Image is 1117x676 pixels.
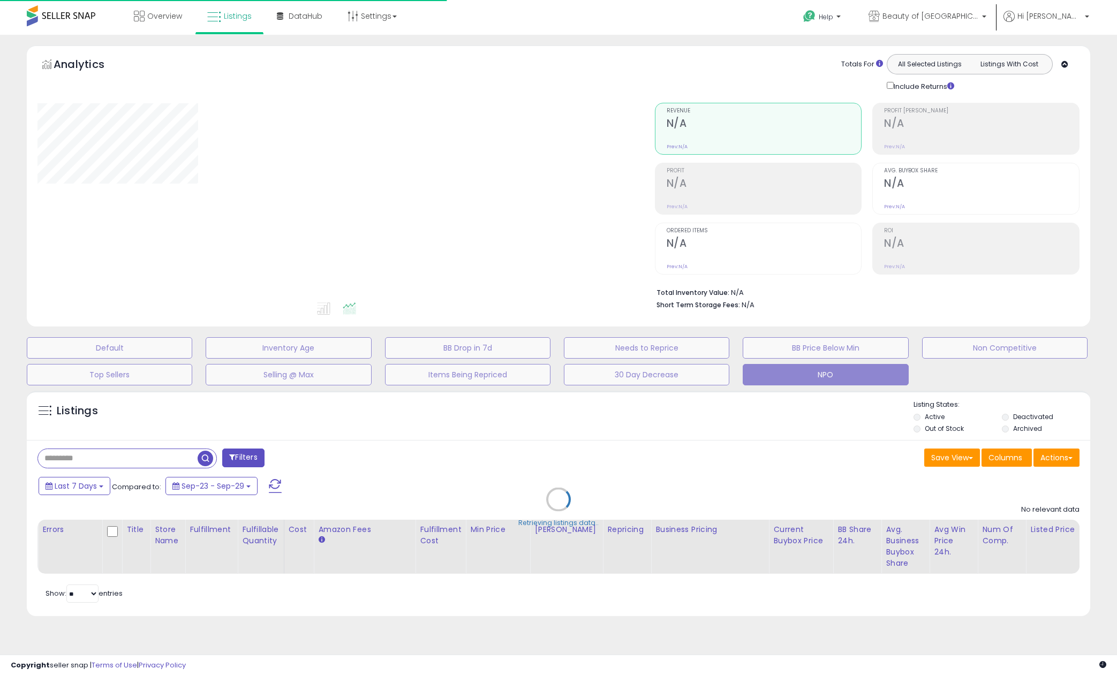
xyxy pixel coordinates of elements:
[743,364,908,385] button: NPO
[518,518,599,528] div: Retrieving listings data..
[54,57,125,74] h5: Analytics
[884,263,905,270] small: Prev: N/A
[667,143,688,150] small: Prev: N/A
[667,108,862,114] span: Revenue
[385,337,550,359] button: BB Drop in 7d
[884,177,1079,192] h2: N/A
[667,203,688,210] small: Prev: N/A
[884,168,1079,174] span: Avg. Buybox Share
[1003,11,1089,35] a: Hi [PERSON_NAME]
[922,337,1088,359] button: Non Competitive
[803,10,816,23] i: Get Help
[656,288,729,297] b: Total Inventory Value:
[795,2,851,35] a: Help
[667,177,862,192] h2: N/A
[890,57,970,71] button: All Selected Listings
[969,57,1049,71] button: Listings With Cost
[884,228,1079,234] span: ROI
[224,11,252,21] span: Listings
[884,237,1079,252] h2: N/A
[27,337,192,359] button: Default
[841,59,883,70] div: Totals For
[884,203,905,210] small: Prev: N/A
[884,108,1079,114] span: Profit [PERSON_NAME]
[882,11,979,21] span: Beauty of [GEOGRAPHIC_DATA]
[385,364,550,385] button: Items Being Repriced
[667,263,688,270] small: Prev: N/A
[667,168,862,174] span: Profit
[742,300,754,310] span: N/A
[667,237,862,252] h2: N/A
[1017,11,1082,21] span: Hi [PERSON_NAME]
[667,228,862,234] span: Ordered Items
[206,337,371,359] button: Inventory Age
[656,300,740,309] b: Short Term Storage Fees:
[656,285,1071,298] li: N/A
[743,337,908,359] button: BB Price Below Min
[667,117,862,132] h2: N/A
[879,80,967,92] div: Include Returns
[564,337,729,359] button: Needs to Reprice
[884,143,905,150] small: Prev: N/A
[884,117,1079,132] h2: N/A
[289,11,322,21] span: DataHub
[27,364,192,385] button: Top Sellers
[564,364,729,385] button: 30 Day Decrease
[147,11,182,21] span: Overview
[206,364,371,385] button: Selling @ Max
[819,12,833,21] span: Help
